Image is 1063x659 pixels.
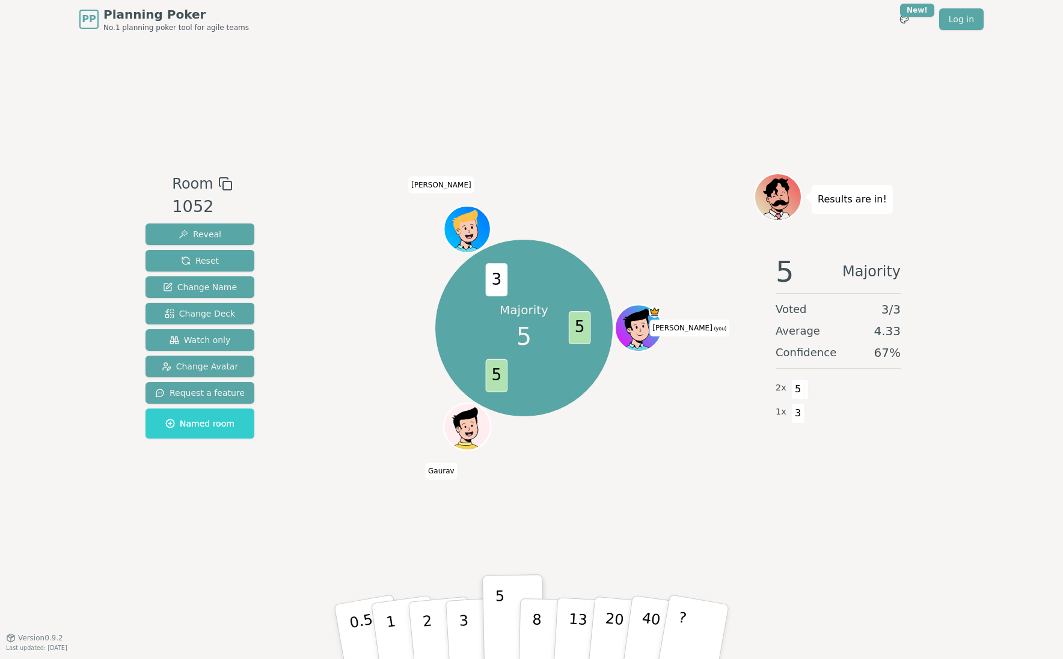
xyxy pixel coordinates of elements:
[818,191,887,208] p: Results are in!
[939,8,984,30] a: Log in
[485,359,507,392] span: 5
[893,8,915,30] button: New!
[146,223,254,245] button: Reveal
[165,418,234,430] span: Named room
[18,633,63,643] span: Version 0.9.2
[181,255,219,267] span: Reset
[791,379,805,399] span: 5
[776,323,820,339] span: Average
[408,176,474,193] span: Click to change your name
[900,4,934,17] div: New!
[103,6,249,23] span: Planning Poker
[146,303,254,324] button: Change Deck
[165,308,235,320] span: Change Deck
[172,195,232,219] div: 1052
[881,301,901,318] span: 3 / 3
[776,344,836,361] span: Confidence
[6,633,63,643] button: Version0.9.2
[103,23,249,32] span: No.1 planning poker tool for agile teams
[516,318,531,354] span: 5
[179,228,221,240] span: Reveal
[170,334,231,346] span: Watch only
[500,302,548,318] p: Majority
[776,405,786,419] span: 1 x
[146,276,254,298] button: Change Name
[425,463,458,479] span: Click to change your name
[791,403,805,424] span: 3
[842,257,901,286] span: Majority
[79,6,249,32] a: PPPlanning PokerNo.1 planning poker tool for agile teams
[776,257,794,286] span: 5
[146,408,254,439] button: Named room
[776,381,786,395] span: 2 x
[146,250,254,272] button: Reset
[146,356,254,377] button: Change Avatar
[874,344,901,361] span: 67 %
[146,329,254,351] button: Watch only
[82,12,96,26] span: PP
[162,360,239,372] span: Change Avatar
[616,306,660,350] button: Click to change your avatar
[776,301,807,318] span: Voted
[146,382,254,404] button: Request a feature
[163,281,237,293] span: Change Name
[485,263,507,296] span: 3
[495,588,506,652] p: 5
[172,173,213,195] span: Room
[874,323,901,339] span: 4.33
[712,326,727,332] span: (you)
[648,306,660,318] span: Mike is the host
[568,311,590,344] span: 5
[155,387,245,399] span: Request a feature
[649,320,729,336] span: Click to change your name
[6,645,67,651] span: Last updated: [DATE]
